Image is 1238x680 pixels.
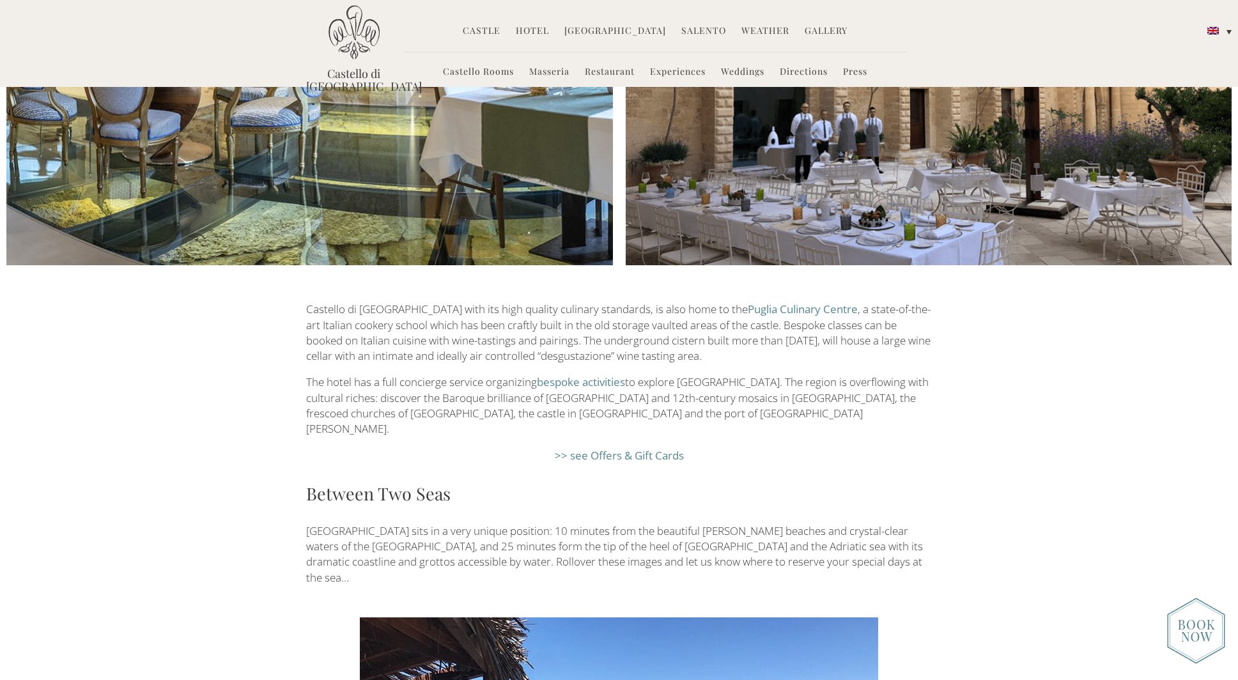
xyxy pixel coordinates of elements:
a: Castle [463,24,500,39]
a: >> see Offers & Gift Cards [555,448,684,463]
a: Restaurant [585,65,635,80]
h3: Between Two Seas [306,481,932,506]
a: Experiences [650,65,706,80]
a: Weather [741,24,789,39]
img: new-booknow.png [1167,598,1225,664]
p: [GEOGRAPHIC_DATA] sits in a very unique position: 10 minutes from the beautiful [PERSON_NAME] bea... [306,523,932,585]
a: Salento [681,24,726,39]
p: The hotel has a full concierge service organizing to explore [GEOGRAPHIC_DATA]. The region is ove... [306,375,932,437]
a: Weddings [721,65,764,80]
a: Puglia Culinary Centre [748,302,858,316]
img: Castello di Ugento [329,5,380,59]
img: English [1207,27,1219,35]
a: Castello di [GEOGRAPHIC_DATA] [306,67,402,93]
p: Castello di [GEOGRAPHIC_DATA] with its high quality culinary standards, is also home to the , a s... [306,302,932,364]
a: Directions [780,65,828,80]
a: Castello Rooms [443,65,514,80]
a: Hotel [516,24,549,39]
a: [GEOGRAPHIC_DATA] [564,24,666,39]
a: Gallery [805,24,847,39]
a: bespoke activities [537,375,625,389]
a: Masseria [529,65,569,80]
a: Press [843,65,867,80]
